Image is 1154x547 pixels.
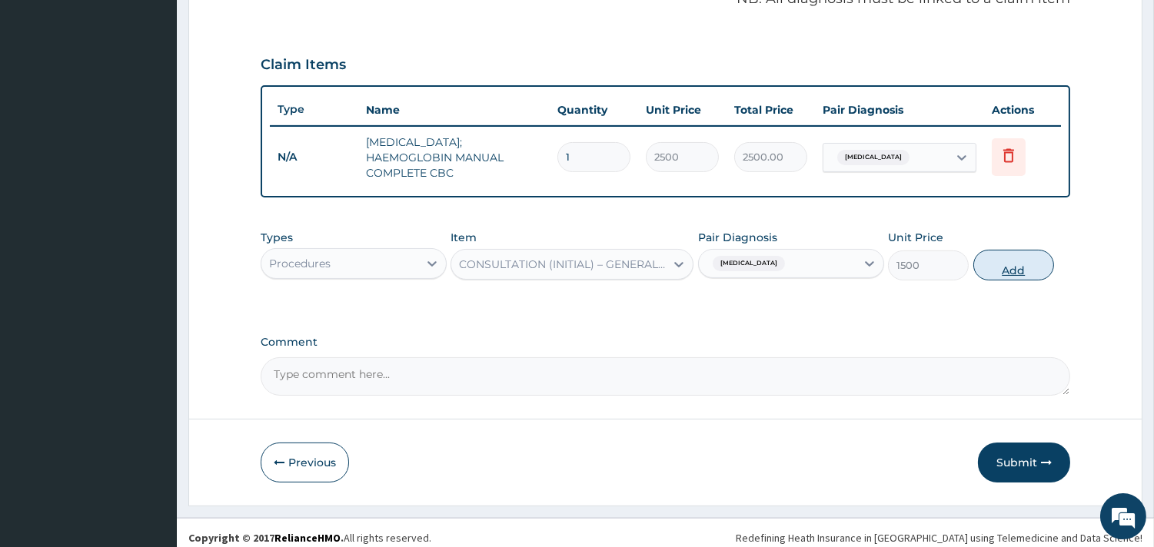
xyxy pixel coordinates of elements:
[269,256,331,271] div: Procedures
[837,150,910,165] span: [MEDICAL_DATA]
[451,230,477,245] label: Item
[698,230,777,245] label: Pair Diagnosis
[888,230,943,245] label: Unit Price
[261,336,1070,349] label: Comment
[984,94,1061,125] th: Actions
[252,8,289,45] div: Minimize live chat window
[261,443,349,482] button: Previous
[978,443,1070,482] button: Submit
[270,143,358,171] td: N/A
[261,231,293,244] label: Types
[274,531,341,545] a: RelianceHMO
[80,86,258,106] div: Chat with us now
[28,77,62,115] img: d_794563401_company_1708531726252_794563401
[270,95,358,124] th: Type
[727,94,815,125] th: Total Price
[459,257,667,272] div: CONSULTATION (INITIAL) – GENERAL PRACTITIONER (GP)
[261,57,346,74] h3: Claim Items
[550,94,638,125] th: Quantity
[358,127,550,188] td: [MEDICAL_DATA]; HAEMOGLOBIN MANUAL COMPLETE CBC
[713,256,785,271] span: [MEDICAL_DATA]
[815,94,984,125] th: Pair Diagnosis
[736,530,1142,545] div: Redefining Heath Insurance in [GEOGRAPHIC_DATA] using Telemedicine and Data Science!
[973,250,1054,280] button: Add
[188,531,344,545] strong: Copyright © 2017 .
[358,94,550,125] th: Name
[89,171,212,327] span: We're online!
[638,94,727,125] th: Unit Price
[8,375,293,429] textarea: Type your message and hit 'Enter'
